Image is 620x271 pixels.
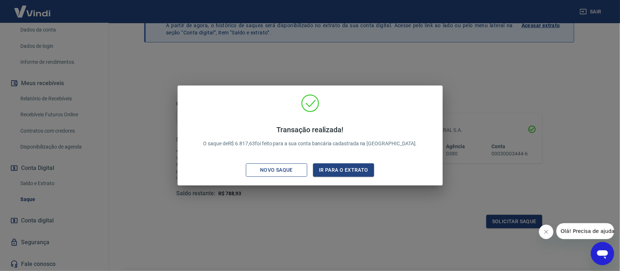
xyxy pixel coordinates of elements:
p: O saque de R$ 6.817,63 foi feito para a sua conta bancária cadastrada na [GEOGRAPHIC_DATA]. [203,125,417,147]
button: Ir para o extrato [313,163,374,177]
iframe: Mensagem da empresa [556,223,614,239]
h4: Transação realizada! [203,125,417,134]
iframe: Botão para abrir a janela de mensagens [591,242,614,265]
span: Olá! Precisa de ajuda? [4,5,61,11]
button: Novo saque [246,163,307,177]
iframe: Fechar mensagem [539,225,554,239]
div: Novo saque [251,166,301,175]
